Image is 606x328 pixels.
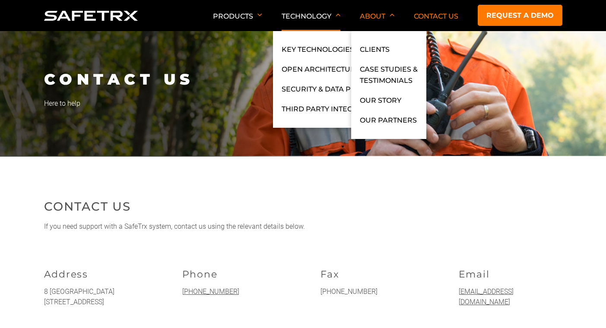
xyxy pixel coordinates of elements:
[282,64,360,79] a: Open Architecture
[459,268,562,280] p: Email
[2,183,8,189] input: I agree to allow 8 West Consulting to store and process my personal data.*
[478,5,562,26] a: Request a demo
[360,95,401,110] a: Our Story
[360,115,417,130] a: Our Partners
[10,103,46,110] span: Discover More
[282,44,354,60] a: Key Technologies
[563,287,606,328] iframe: Chat Widget
[459,287,514,306] a: [EMAIL_ADDRESS][DOMAIN_NAME]
[360,64,418,91] a: Case Studies &Testimonials
[320,268,424,280] p: Fax
[44,198,562,215] h2: Contact Us
[414,12,458,20] a: Contact Us
[44,98,562,109] p: Here to help
[2,103,8,108] input: Discover More
[44,268,148,280] p: Address
[44,221,562,232] p: If you need support with a SafeTrx system, contact us using the relevant details below.
[11,183,194,189] p: I agree to allow 8 West Consulting to store and process my personal data.
[10,91,52,98] span: Request a Demo
[182,287,239,296] a: [PHONE_NUMBER]
[44,69,562,88] h1: Contact Us
[282,84,377,99] a: Security & Data Privacy
[2,91,8,97] input: Request a Demo
[282,104,384,119] a: Third Party Integrations
[213,12,262,31] p: Products
[282,12,340,31] p: Technology
[360,44,390,60] a: Clients
[182,268,286,280] p: Phone
[563,287,606,328] div: Chatwidget
[320,287,424,297] p: [PHONE_NUMBER]
[44,287,148,307] p: 8 [GEOGRAPHIC_DATA] [STREET_ADDRESS]
[44,11,138,21] img: Logo SafeTrx
[360,12,394,31] p: About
